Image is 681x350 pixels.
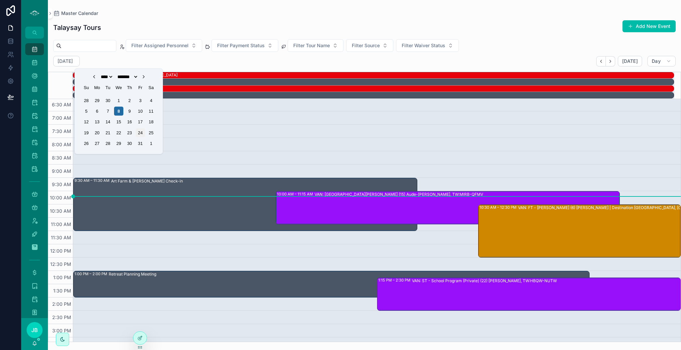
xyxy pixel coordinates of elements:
[378,278,412,283] div: 1:15 PM – 2:30 PM
[136,83,145,92] div: Friday
[82,139,91,148] div: Choose Sunday, October 26th, 2025
[147,128,156,137] div: Choose Saturday, October 25th, 2025
[276,191,619,224] div: 10:00 AM – 11:15 AMVAN: [GEOGRAPHIC_DATA][PERSON_NAME] (15) Aude-[PERSON_NAME], TW:MIRB-QFMV
[114,117,123,126] div: Choose Wednesday, October 15th, 2025
[277,191,315,197] div: 10:00 AM – 11:15 AM
[50,181,73,187] span: 9:30 AM
[82,128,91,137] div: Choose Sunday, October 19th, 2025
[136,96,145,105] div: Choose Friday, October 3rd, 2025
[51,328,73,333] span: 3:00 PM
[81,95,156,149] div: Month October, 2025
[51,128,73,134] span: 7:30 AM
[211,39,278,52] button: Select Button
[51,115,73,121] span: 7:00 AM
[652,58,661,64] span: Day
[61,10,98,17] span: Master Calendar
[352,42,380,49] span: Filter Source
[125,139,134,148] div: Choose Thursday, October 30th, 2025
[50,102,73,107] span: 6:30 AM
[126,39,202,52] button: Select Button
[217,42,265,49] span: Filter Payment Status
[51,301,73,307] span: 2:00 PM
[125,107,134,116] div: Choose Thursday, October 9th, 2025
[82,96,91,105] div: Choose Sunday, September 28th, 2025
[618,56,642,66] button: [DATE]
[49,235,73,240] span: 11:30 AM
[103,117,112,126] div: Choose Tuesday, October 14th, 2025
[125,96,134,105] div: Choose Thursday, October 2nd, 2025
[125,117,134,126] div: Choose Thursday, October 16th, 2025
[48,208,73,214] span: 10:30 AM
[51,341,73,347] span: 3:30 PM
[478,205,680,257] div: 10:30 AM – 12:30 PMVAN: FT - [PERSON_NAME] (6) [PERSON_NAME] | Destination [GEOGRAPHIC_DATA], [GE...
[396,39,459,52] button: Select Button
[114,128,123,137] div: Choose Wednesday, October 22nd, 2025
[73,178,417,231] div: 9:30 AM – 11:30 AMArt Farm & [PERSON_NAME] Check-in
[479,205,518,210] div: 10:30 AM – 12:30 PM
[109,272,156,277] div: Retreat Planning Meeting
[93,83,102,92] div: Monday
[346,39,393,52] button: Select Button
[50,155,73,161] span: 8:30 AM
[147,107,156,116] div: Choose Saturday, October 11th, 2025
[622,20,676,32] button: Add New Event
[82,83,91,92] div: Sunday
[402,42,445,49] span: Filter Waiver Status
[103,83,112,92] div: Tuesday
[82,107,91,116] div: Choose Sunday, October 5th, 2025
[53,10,98,17] a: Master Calendar
[49,221,73,227] span: 11:00 AM
[293,42,330,49] span: Filter Tour Name
[50,168,73,174] span: 9:00 AM
[53,23,101,32] h1: Talaysay Tours
[103,139,112,148] div: Choose Tuesday, October 28th, 2025
[52,288,73,293] span: 1:30 PM
[114,83,123,92] div: Wednesday
[48,195,73,200] span: 10:00 AM
[52,275,73,280] span: 1:00 PM
[606,56,615,66] button: Next
[315,192,483,197] div: VAN: [GEOGRAPHIC_DATA][PERSON_NAME] (15) Aude-[PERSON_NAME], TW:MIRB-QFMV
[103,107,112,116] div: Choose Tuesday, October 7th, 2025
[73,271,589,297] div: 1:00 PM – 2:00 PMRetreat Planning Meeting
[114,139,123,148] div: Choose Wednesday, October 29th, 2025
[74,271,109,277] div: 1:00 PM – 2:00 PM
[147,83,156,92] div: Saturday
[31,326,38,334] span: JB
[131,42,189,49] span: Filter Assigned Personnel
[125,83,134,92] div: Thursday
[125,128,134,137] div: Choose Thursday, October 23rd, 2025
[114,96,123,105] div: Choose Wednesday, October 1st, 2025
[147,96,156,105] div: Choose Saturday, October 4th, 2025
[114,107,123,116] div: Choose Wednesday, October 8th, 2025
[51,314,73,320] span: 2:30 PM
[288,39,343,52] button: Select Button
[111,178,183,184] div: Art Farm & [PERSON_NAME] Check-in
[29,8,40,19] img: App logo
[147,139,156,148] div: Choose Saturday, November 1st, 2025
[103,96,112,105] div: Choose Tuesday, September 30th, 2025
[79,71,159,151] div: Choose Date
[136,128,145,137] div: Choose Friday, October 24th, 2025
[58,58,73,64] h2: [DATE]
[647,56,676,66] button: Day
[50,142,73,147] span: 8:00 AM
[136,107,145,116] div: Choose Friday, October 10th, 2025
[136,117,145,126] div: Choose Friday, October 17th, 2025
[93,117,102,126] div: Choose Monday, October 13th, 2025
[82,117,91,126] div: Choose Sunday, October 12th, 2025
[74,178,111,183] div: 9:30 AM – 11:30 AM
[49,248,73,254] span: 12:00 PM
[596,56,606,66] button: Back
[21,39,48,318] div: scrollable content
[147,117,156,126] div: Choose Saturday, October 18th, 2025
[93,139,102,148] div: Choose Monday, October 27th, 2025
[377,278,681,310] div: 1:15 PM – 2:30 PMVAN: ST - School Program (Private) (22) [PERSON_NAME], TW:HBQW-NUTW
[412,278,557,284] div: VAN: ST - School Program (Private) (22) [PERSON_NAME], TW:HBQW-NUTW
[622,58,638,64] span: [DATE]
[103,128,112,137] div: Choose Tuesday, October 21st, 2025
[93,128,102,137] div: Choose Monday, October 20th, 2025
[93,107,102,116] div: Choose Monday, October 6th, 2025
[93,96,102,105] div: Choose Monday, September 29th, 2025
